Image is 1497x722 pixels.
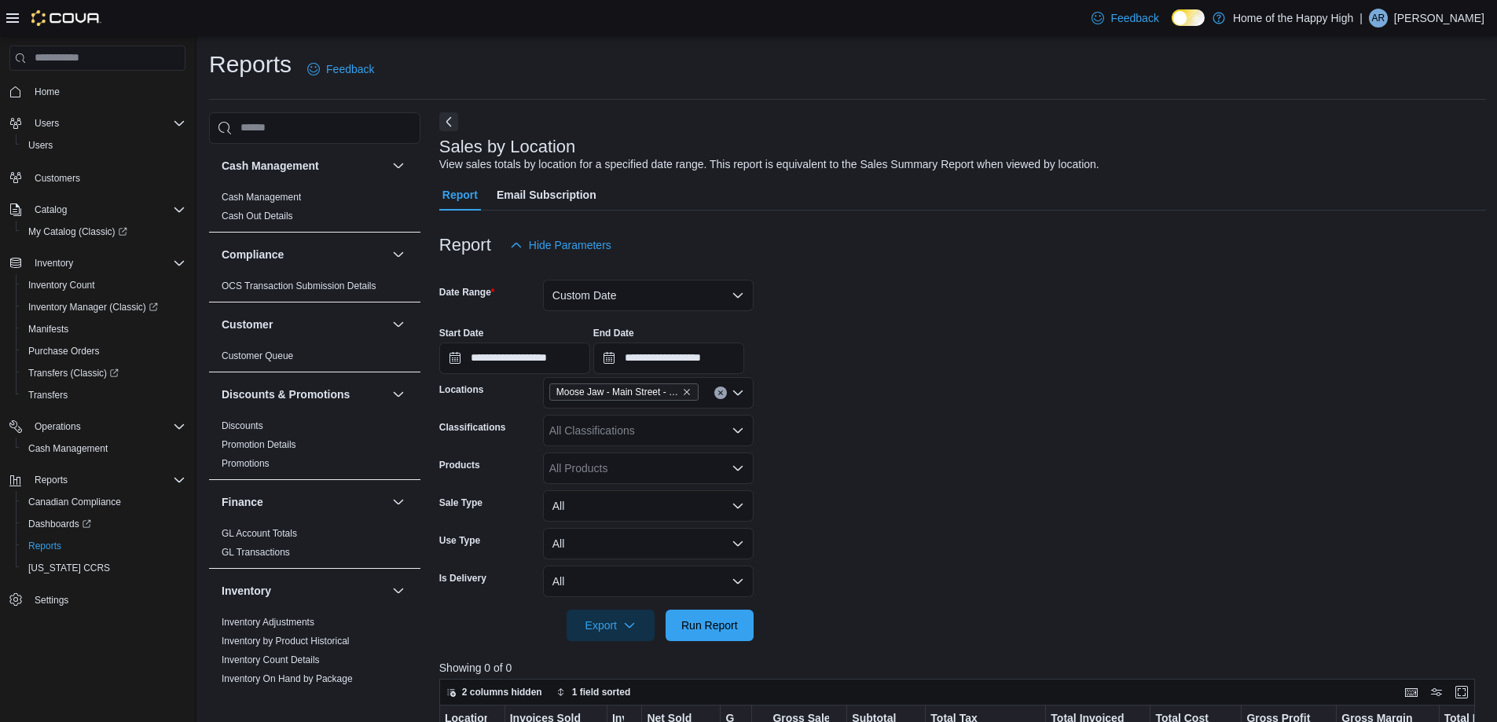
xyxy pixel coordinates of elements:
input: Press the down key to open a popover containing a calendar. [593,343,744,374]
a: Discounts [222,420,263,431]
span: Inventory Count [22,276,185,295]
a: Home [28,82,66,101]
span: Inventory [28,254,185,273]
button: Finance [222,494,386,510]
a: Inventory Count [22,276,101,295]
span: Moose Jaw - Main Street - Fire & Flower [549,383,699,401]
a: Transfers (Classic) [22,364,125,383]
button: Inventory [389,581,408,600]
button: Settings [3,588,192,611]
span: Export [576,610,645,641]
a: Cash Out Details [222,211,293,222]
button: Inventory [28,254,79,273]
a: GL Account Totals [222,528,297,539]
a: Cash Management [22,439,114,458]
div: Cash Management [209,188,420,232]
button: Operations [3,416,192,438]
label: Date Range [439,286,495,299]
span: GL Account Totals [222,527,297,540]
span: Inventory Count [28,279,95,291]
a: Purchase Orders [22,342,106,361]
span: Transfers [22,386,185,405]
button: Reports [3,469,192,491]
button: Custom Date [543,280,754,311]
span: Promotions [222,457,270,470]
span: [US_STATE] CCRS [28,562,110,574]
span: Cash Out Details [222,210,293,222]
button: All [543,490,754,522]
span: Operations [35,420,81,433]
button: Purchase Orders [16,340,192,362]
label: End Date [593,327,634,339]
button: Inventory Count [16,274,192,296]
button: Hide Parameters [504,229,618,261]
input: Press the down key to open a popover containing a calendar. [439,343,590,374]
button: Next [439,112,458,131]
button: Display options [1427,683,1446,702]
span: Users [28,114,185,133]
a: Feedback [301,53,380,85]
span: Hide Parameters [529,237,611,253]
span: Email Subscription [497,179,596,211]
span: Users [22,136,185,155]
span: Inventory Manager (Classic) [22,298,185,317]
span: 2 columns hidden [462,686,542,698]
button: [US_STATE] CCRS [16,557,192,579]
button: Keyboard shortcuts [1402,683,1421,702]
h3: Finance [222,494,263,510]
span: Users [35,117,59,130]
span: My Catalog (Classic) [28,225,127,238]
button: Customer [389,315,408,334]
span: Inventory Adjustments [222,616,314,629]
button: Discounts & Promotions [222,387,386,402]
button: Open list of options [732,462,744,475]
a: Promotion Details [222,439,296,450]
button: Enter fullscreen [1452,683,1471,702]
div: Finance [209,524,420,568]
button: Users [3,112,192,134]
span: Inventory [35,257,73,269]
label: Products [439,459,480,471]
a: Dashboards [22,515,97,533]
button: Canadian Compliance [16,491,192,513]
button: Customers [3,166,192,189]
h3: Inventory [222,583,271,599]
a: Inventory Count Details [222,654,320,665]
span: Canadian Compliance [28,496,121,508]
button: Open list of options [732,387,744,399]
h3: Report [439,236,491,255]
a: My Catalog (Classic) [22,222,134,241]
span: Run Report [681,618,738,633]
a: Feedback [1085,2,1165,34]
span: Feedback [1110,10,1158,26]
h1: Reports [209,49,292,80]
div: Customer [209,346,420,372]
a: Dashboards [16,513,192,535]
button: Catalog [3,199,192,221]
label: Start Date [439,327,484,339]
button: Cash Management [389,156,408,175]
button: Inventory [222,583,386,599]
span: Dashboards [22,515,185,533]
span: Promotion Details [222,438,296,451]
a: Inventory On Hand by Package [222,673,353,684]
div: Alana Ratke [1369,9,1388,27]
span: Inventory by Product Historical [222,635,350,647]
span: Discounts [222,420,263,432]
span: My Catalog (Classic) [22,222,185,241]
h3: Compliance [222,247,284,262]
button: 1 field sorted [550,683,637,702]
p: | [1359,9,1363,27]
p: Home of the Happy High [1233,9,1353,27]
span: 1 field sorted [572,686,631,698]
button: Finance [389,493,408,511]
button: Discounts & Promotions [389,385,408,404]
span: Cash Management [22,439,185,458]
a: Canadian Compliance [22,493,127,511]
span: Catalog [28,200,185,219]
span: Operations [28,417,185,436]
button: Open list of options [732,424,744,437]
input: Dark Mode [1172,9,1205,26]
a: Customer Queue [222,350,293,361]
